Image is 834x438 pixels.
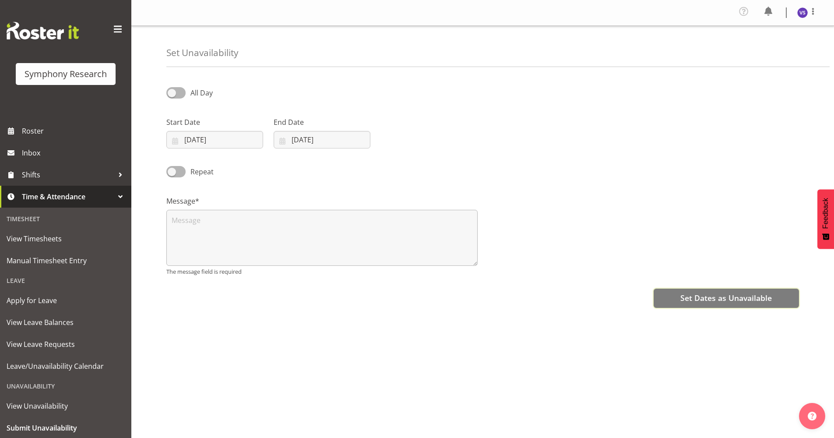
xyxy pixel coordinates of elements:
[2,311,129,333] a: View Leave Balances
[2,272,129,290] div: Leave
[274,117,370,127] label: End Date
[680,292,772,304] span: Set Dates as Unavailable
[7,316,125,329] span: View Leave Balances
[2,250,129,272] a: Manual Timesheet Entry
[2,355,129,377] a: Leave/Unavailability Calendar
[22,190,114,203] span: Time & Attendance
[654,289,799,308] button: Set Dates as Unavailable
[25,67,107,81] div: Symphony Research
[7,294,125,307] span: Apply for Leave
[2,290,129,311] a: Apply for Leave
[190,88,213,98] span: All Day
[22,146,127,159] span: Inbox
[22,168,114,181] span: Shifts
[822,198,830,229] span: Feedback
[7,421,125,434] span: Submit Unavailability
[2,377,129,395] div: Unavailability
[797,7,808,18] img: virender-singh11427.jpg
[7,232,125,245] span: View Timesheets
[186,166,214,177] span: Repeat
[166,48,238,58] h4: Set Unavailability
[2,395,129,417] a: View Unavailability
[7,338,125,351] span: View Leave Requests
[166,268,478,276] p: The message field is required
[817,189,834,249] button: Feedback - Show survey
[166,117,263,127] label: Start Date
[7,399,125,413] span: View Unavailability
[808,412,816,420] img: help-xxl-2.png
[7,254,125,267] span: Manual Timesheet Entry
[2,210,129,228] div: Timesheet
[2,228,129,250] a: View Timesheets
[166,196,478,206] label: Message*
[274,131,370,148] input: Click to select...
[22,124,127,138] span: Roster
[2,333,129,355] a: View Leave Requests
[7,360,125,373] span: Leave/Unavailability Calendar
[7,22,79,39] img: Rosterit website logo
[166,131,263,148] input: Click to select...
